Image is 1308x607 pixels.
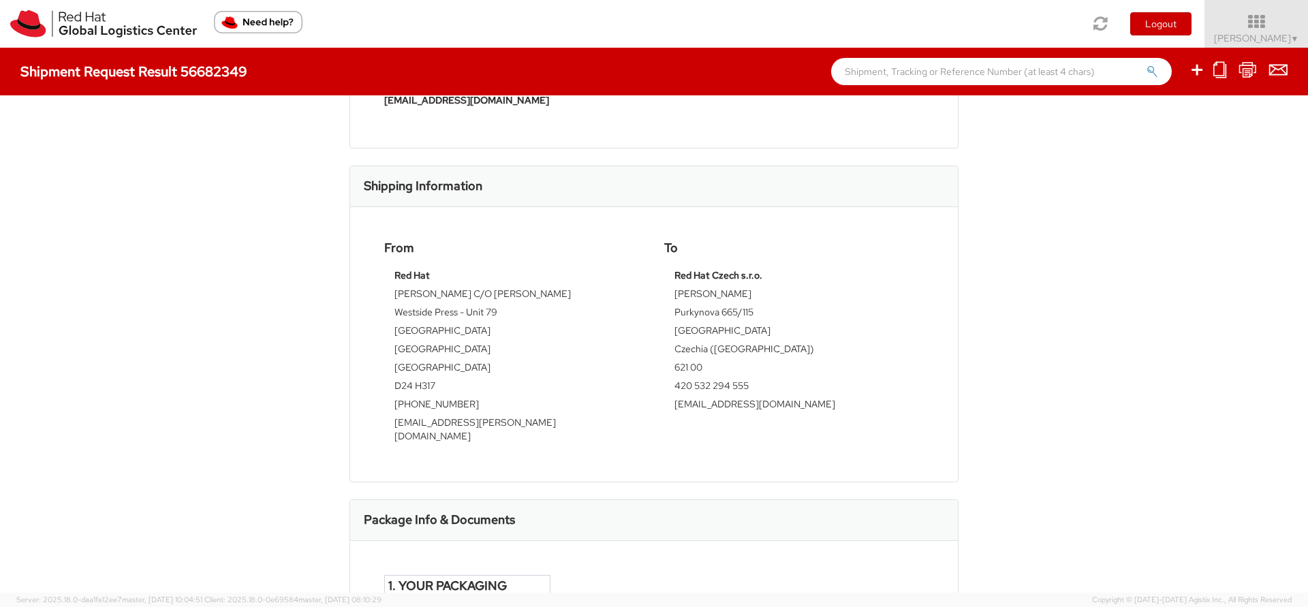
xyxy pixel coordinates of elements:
td: [GEOGRAPHIC_DATA] [674,324,914,342]
td: [PERSON_NAME] [674,287,914,305]
td: 621 00 [674,360,914,379]
span: ▼ [1291,33,1299,44]
h3: Shipping Information [364,179,482,193]
td: Purkynova 665/115 [674,305,914,324]
td: [PHONE_NUMBER] [394,397,634,416]
span: master, [DATE] 10:04:51 [122,595,202,604]
td: [EMAIL_ADDRESS][PERSON_NAME][DOMAIN_NAME] [394,416,634,448]
h4: To [664,241,924,255]
span: Copyright © [DATE]-[DATE] Agistix Inc., All Rights Reserved [1092,595,1292,606]
td: D24 H317 [394,379,634,397]
span: Client: 2025.18.0-0e69584 [204,595,381,604]
h4: From [384,241,644,255]
strong: [EMAIL_ADDRESS][DOMAIN_NAME] [384,94,549,106]
strong: Red Hat Czech s.r.o. [674,269,762,281]
td: [GEOGRAPHIC_DATA] [394,324,634,342]
h4: Shipment Request Result 56682349 [20,64,247,79]
img: rh-logistics-00dfa346123c4ec078e1.svg [10,10,197,37]
strong: Red Hat [394,269,430,281]
td: [GEOGRAPHIC_DATA] [394,360,634,379]
span: master, [DATE] 08:10:29 [298,595,381,604]
td: Czechia ([GEOGRAPHIC_DATA]) [674,342,914,360]
td: Westside Press - Unit 79 [394,305,634,324]
span: Server: 2025.18.0-daa1fe12ee7 [16,595,202,604]
td: 420 532 294 555 [674,379,914,397]
button: Need help? [214,11,302,33]
td: [PERSON_NAME] C/O [PERSON_NAME] [394,287,634,305]
td: [EMAIL_ADDRESS][DOMAIN_NAME] [674,397,914,416]
input: Shipment, Tracking or Reference Number (at least 4 chars) [831,58,1172,85]
td: [GEOGRAPHIC_DATA] [394,342,634,360]
h4: 1. Your Packaging [388,579,546,593]
span: [PERSON_NAME] [1214,32,1299,44]
h3: Package Info & Documents [364,513,515,527]
button: Logout [1130,12,1192,35]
